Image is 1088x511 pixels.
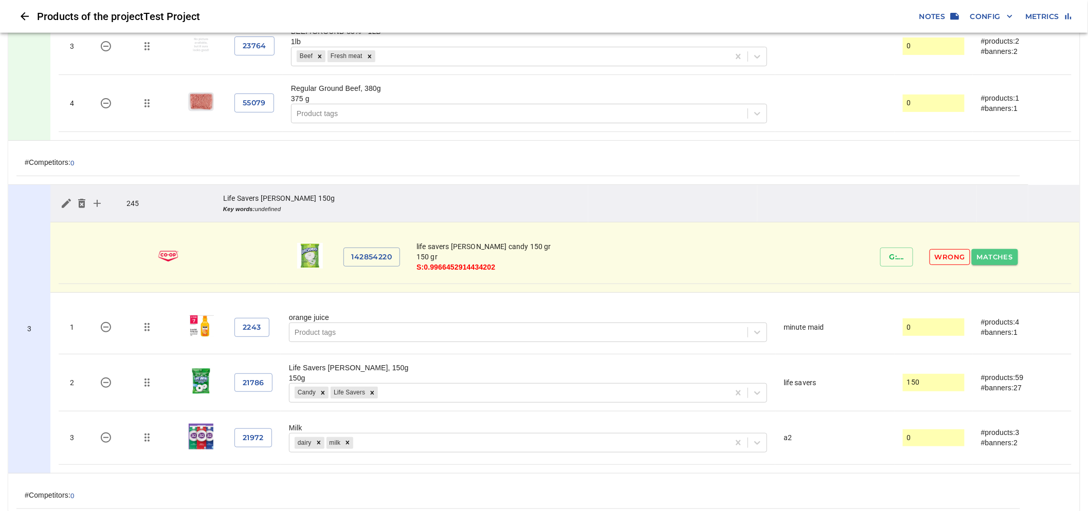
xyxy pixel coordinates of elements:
div: #Competitors: [25,157,1012,167]
div: Remove Candy [317,387,329,399]
span: G: .... [888,251,905,263]
td: 3 [59,17,85,74]
button: 21786 [234,373,273,392]
button: Config [966,7,1017,26]
span: Notes [919,10,958,23]
span: 2243 [243,321,261,334]
span: Metrics [1025,10,1072,23]
button: 23764 [234,36,275,55]
div: milk [327,437,342,449]
img: orange juice [188,313,214,339]
div: #Competitors: [25,490,1012,500]
div: Remove Life Savers [367,387,378,399]
button: 21786 - Life Savers Wint-O-Green, 150g [94,370,118,395]
button: Move/change group for 2243 [135,315,159,339]
span: S: 0.9966452914434202 [416,263,495,271]
td: minute maid [775,301,895,354]
span: 55079 [243,97,266,109]
div: 1lb [291,36,767,47]
div: #products: 3 [981,427,1063,438]
button: Move/change group for 55079 [135,91,159,116]
div: dairy [295,437,313,449]
span: Matches [977,251,1013,263]
div: Remove Fresh meat [364,50,375,62]
img: milk [188,424,214,449]
input: actual size [907,39,960,54]
td: 4 [59,74,85,131]
td: 3 [59,411,85,464]
td: 1 [59,301,85,354]
div: Regular Ground Beef, 380g [291,83,767,93]
input: actual size [907,430,960,446]
button: 0 [70,159,74,167]
button: 142854220 [343,248,401,267]
div: Milk [289,423,767,433]
td: life savers [775,354,895,411]
div: Remove milk [342,437,353,449]
div: #products: 59 [981,372,1063,383]
input: actual size [907,319,960,335]
div: Candy [295,387,317,399]
span: 21972 [243,431,264,444]
button: 55079 [234,93,274,112]
td: 2 [59,354,85,411]
button: 2243 [234,318,269,337]
div: #banners: 1 [981,327,1063,337]
img: coop.png [140,248,195,263]
img: beef/ground 85% - 1lb [188,32,214,58]
input: actual size [907,96,960,111]
td: 245 - Life Savers Wint-O-green 150g [8,185,50,474]
div: #products: 2 [981,36,1063,46]
div: 375 g [291,93,767,104]
button: Metrics [1021,7,1076,26]
i: undefined [223,206,281,212]
input: actual size [907,375,960,390]
button: 2243 - orange juice [94,315,118,339]
button: Move/change group for 23764 [135,34,159,59]
div: orange juice [289,312,767,323]
span: 21786 [243,376,264,389]
img: regular ground beef, 380g [188,89,214,115]
div: #products: 4 [981,317,1063,327]
div: Fresh meat [328,50,364,62]
img: life savers wint-o-green candy 150 gr [297,243,323,269]
div: 150g [289,373,767,383]
button: Move/change group for 21972 [135,425,159,450]
h6: Products of the project Test Project [37,8,915,25]
div: #banners: 2 [981,46,1063,56]
button: 23764 - BEEF/GROUND 85% - 1LB [94,34,118,59]
div: Remove Beef [314,50,325,62]
button: G:.... [880,248,913,267]
td: Life Savers [PERSON_NAME] 150g [215,185,588,222]
span: Config [970,10,1013,23]
div: Life Savers [331,387,367,399]
button: Move/change group for 21786 [135,370,159,395]
button: Matches [972,249,1018,265]
button: Close [12,4,37,29]
button: Notes [915,7,962,26]
img: wint-o-green candies [188,368,214,394]
b: Key words: [223,206,255,212]
div: Life Savers [PERSON_NAME], 150g [289,363,767,373]
div: #banners: 27 [981,383,1063,393]
button: 0 [70,492,74,500]
div: #banners: 1 [981,103,1063,113]
span: 23764 [243,40,266,52]
button: 55079 - Regular Ground Beef, 380g [94,91,118,116]
td: a2 [775,411,895,464]
div: Remove dairy [313,437,324,449]
td: 245 [118,185,215,222]
button: 21972 - Milk [94,425,118,450]
button: 21972 [234,428,272,447]
div: Beef [297,50,314,62]
div: #banners: 2 [981,438,1063,448]
div: #products: 1 [981,93,1063,103]
td: life savers [PERSON_NAME] candy 150 gr 150 gr [408,231,872,284]
span: 142854220 [352,251,392,263]
span: Wrong [935,251,965,263]
button: Wrong [930,249,970,265]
